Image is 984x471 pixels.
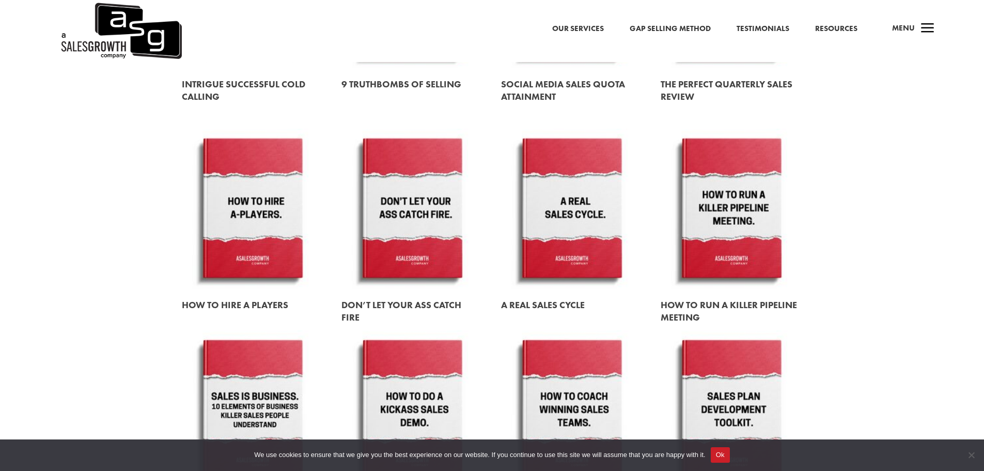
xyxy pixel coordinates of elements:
[737,22,789,36] a: Testimonials
[552,22,604,36] a: Our Services
[892,23,915,33] span: Menu
[630,22,711,36] a: Gap Selling Method
[815,22,857,36] a: Resources
[917,19,938,39] span: a
[966,450,976,460] span: No
[254,450,705,460] span: We use cookies to ensure that we give you the best experience on our website. If you continue to ...
[711,447,730,463] button: Ok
